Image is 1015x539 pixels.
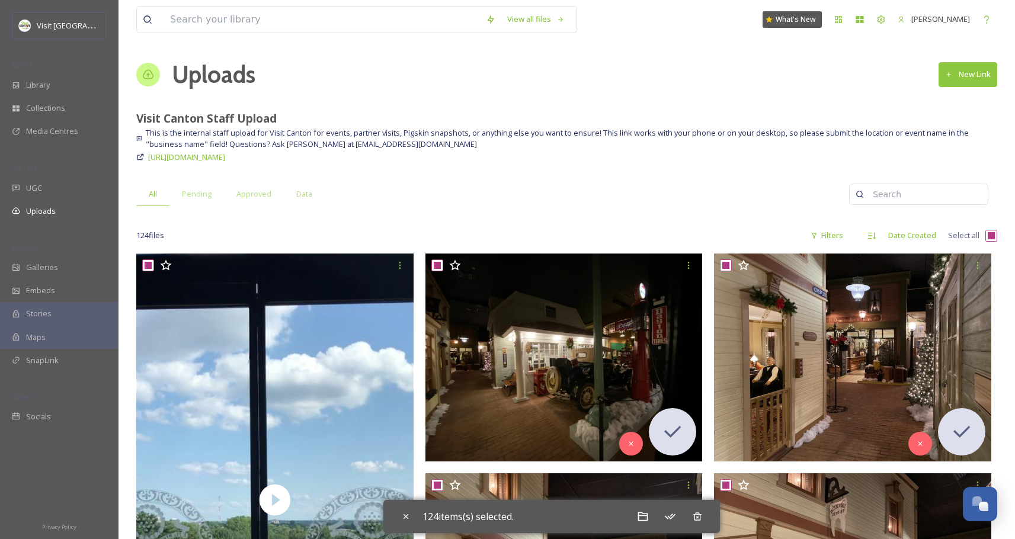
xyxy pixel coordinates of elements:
[963,487,997,521] button: Open Chat
[26,355,59,366] span: SnapLink
[892,8,976,31] a: [PERSON_NAME]
[26,262,58,273] span: Galleries
[26,411,51,422] span: Socials
[26,308,52,319] span: Stories
[172,57,255,92] a: Uploads
[42,519,76,533] a: Privacy Policy
[136,230,164,241] span: 124 file s
[882,224,942,247] div: Date Created
[501,8,571,31] a: View all files
[26,206,56,217] span: Uploads
[425,254,703,461] img: ext_1757698299.579943_TonjaM@VisitCanton.com-IMG_4895.jpeg
[911,14,970,24] span: [PERSON_NAME]
[26,126,78,137] span: Media Centres
[148,150,225,164] a: [URL][DOMAIN_NAME]
[296,188,312,200] span: Data
[763,11,822,28] a: What's New
[12,393,36,402] span: SOCIALS
[12,243,39,252] span: WIDGETS
[26,79,50,91] span: Library
[939,62,997,86] button: New Link
[19,20,31,31] img: download.jpeg
[422,509,514,524] span: 124 items(s) selected.
[42,523,76,531] span: Privacy Policy
[26,285,55,296] span: Embeds
[26,182,42,194] span: UGC
[136,110,277,126] strong: Visit Canton Staff Upload
[805,224,849,247] div: Filters
[146,127,997,150] span: This is the internal staff upload for Visit Canton for events, partner visits, Pigskin snapshots,...
[26,102,65,114] span: Collections
[714,254,991,461] img: ext_1757698299.384157_TonjaM@VisitCanton.com-IMG_4890.jpeg
[149,188,157,200] span: All
[148,152,225,162] span: [URL][DOMAIN_NAME]
[182,188,212,200] span: Pending
[236,188,271,200] span: Approved
[948,230,979,241] span: Select all
[12,164,37,173] span: COLLECT
[26,332,46,343] span: Maps
[12,61,33,70] span: MEDIA
[867,182,982,206] input: Search
[37,20,129,31] span: Visit [GEOGRAPHIC_DATA]
[164,7,480,33] input: Search your library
